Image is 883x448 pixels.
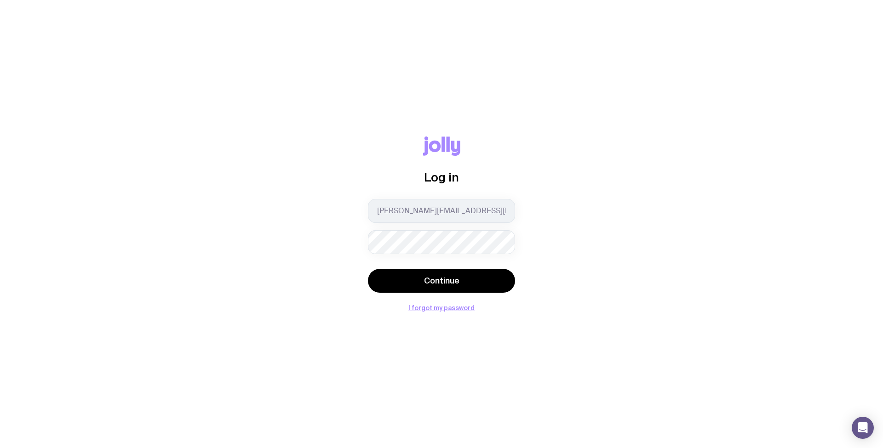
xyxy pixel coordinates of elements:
[852,417,874,439] div: Open Intercom Messenger
[424,275,459,286] span: Continue
[408,304,475,312] button: I forgot my password
[368,199,515,223] input: you@email.com
[368,269,515,293] button: Continue
[424,170,459,184] span: Log in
